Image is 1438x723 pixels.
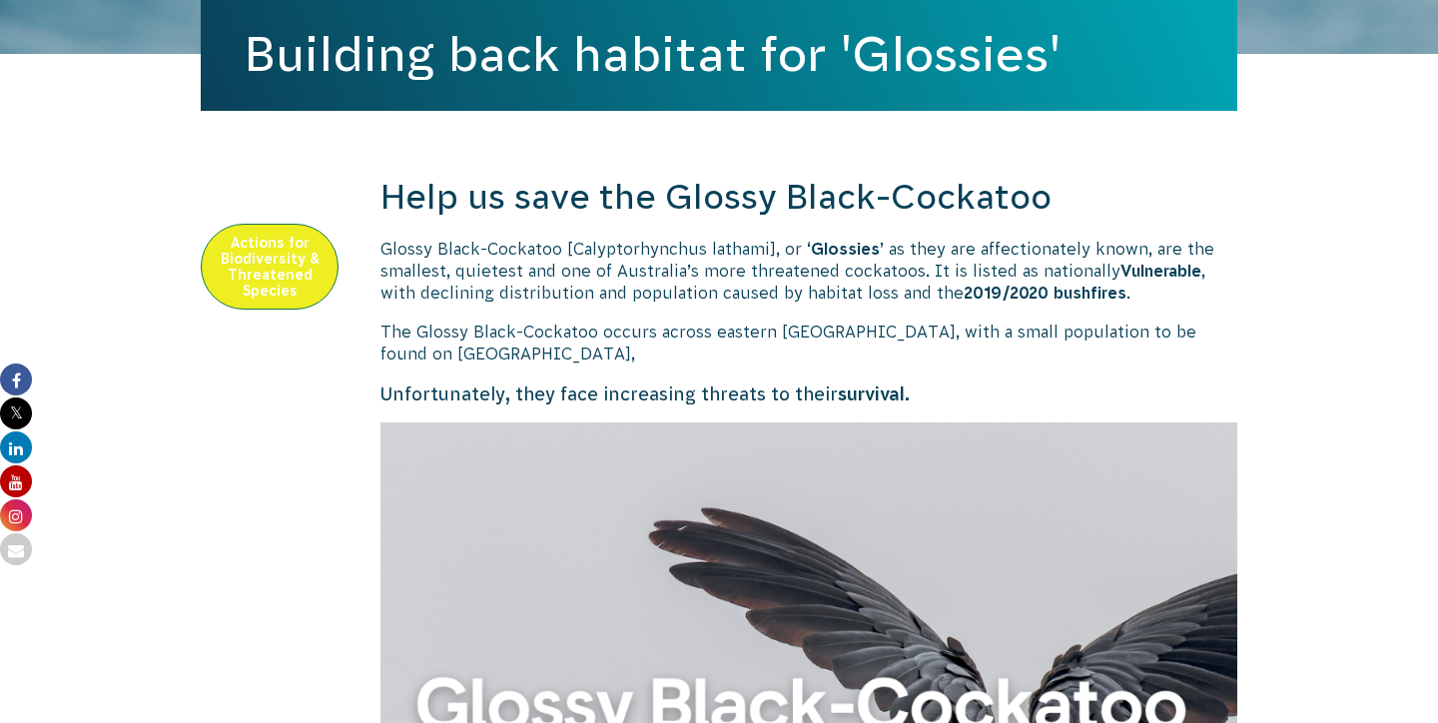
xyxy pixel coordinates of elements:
span: The Glossy Black-Cockatoo occurs across eastern [GEOGRAPHIC_DATA], with a small population to be ... [380,323,1196,362]
strong: survival [838,383,905,404]
a: Actions for Biodiversity & Threatened Species [201,224,339,310]
h1: Building back habitat for 'Glossies' [245,27,1193,81]
strong: Glossies [811,240,880,258]
span: Glossy Black-Cockatoo [Calyptorhynchus lathami], or ‘ ’ as they are affectionately known, are the... [380,240,1214,303]
strong: 2019/2020 bushfires [964,284,1126,302]
strong: Vulnerable [1120,262,1201,280]
h2: Help us save the Glossy Black-Cockatoo [380,174,1237,222]
span: Unfortunately, they face increasing threats to their . [380,383,910,404]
